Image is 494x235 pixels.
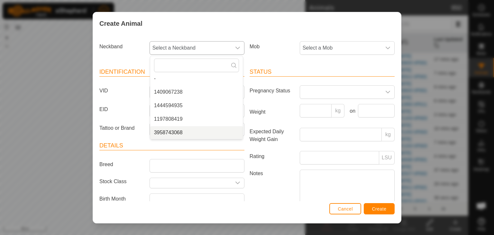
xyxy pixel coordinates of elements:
[247,41,297,52] label: Mob
[97,85,147,96] label: VID
[150,86,243,99] li: 1409067238
[154,102,183,109] span: 1444594935
[231,42,244,54] div: dropdown trigger
[247,85,297,96] label: Pregnancy Status
[247,151,297,162] label: Rating
[150,126,243,139] li: 3958743068
[332,104,344,117] p-inputgroup-addon: kg
[381,42,394,54] div: dropdown trigger
[97,159,147,170] label: Breed
[379,151,395,164] p-inputgroup-addon: LSU
[364,203,395,214] button: Create
[97,123,147,134] label: Tattoo or Brand
[338,206,353,211] span: Cancel
[97,193,147,204] label: Birth Month
[150,42,231,54] span: Select a Neckband
[329,203,361,214] button: Cancel
[99,141,244,150] header: Details
[97,41,147,52] label: Neckband
[154,115,183,123] span: 1197808419
[154,88,183,96] span: 1409067238
[247,104,297,120] label: Weight
[381,86,394,99] div: dropdown trigger
[300,42,381,54] span: Select a Mob
[97,104,147,115] label: EID
[97,178,147,186] label: Stock Class
[99,19,142,28] span: Create Animal
[99,68,244,77] header: Identification
[382,128,395,141] p-inputgroup-addon: kg
[347,107,355,115] label: on
[150,99,243,112] li: 1444594935
[372,206,387,211] span: Create
[154,75,156,82] span: -
[150,72,243,85] li: -
[231,178,244,188] div: dropdown trigger
[150,113,243,126] li: 1197808419
[250,68,395,77] header: Status
[154,129,183,136] span: 3958743068
[247,128,297,143] label: Expected Daily Weight Gain
[247,170,297,206] label: Notes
